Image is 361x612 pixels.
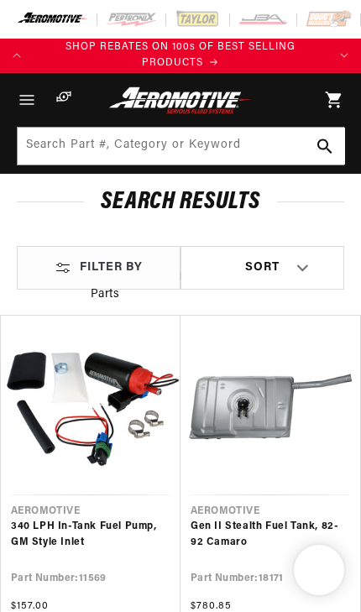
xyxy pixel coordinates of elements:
a: SHOP REBATES ON 100s OF BEST SELLING PRODUCTS [34,39,327,71]
div: Announcement [34,39,327,71]
span: SHOP REBATES ON 100s OF BEST SELLING PRODUCTS [65,42,296,68]
a: 340 LPH In-Tank Fuel Pump, GM Style Inlet [11,519,170,551]
div: 1 of 2 [34,39,327,71]
select: Sort by [181,247,343,289]
img: Aeromotive [106,86,254,114]
a: Gen II Stealth Fuel Tank, 82-92 Camaro [191,519,350,551]
input: Search Part #, Category or Keyword [18,128,345,165]
button: Search Part #, Category or Keyword [306,128,343,165]
div: Filter By [18,247,180,289]
h2: Search Results [17,191,344,212]
summary: Menu [8,73,45,127]
button: Translation missing: en.sections.announcements.next_announcement [327,39,361,72]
